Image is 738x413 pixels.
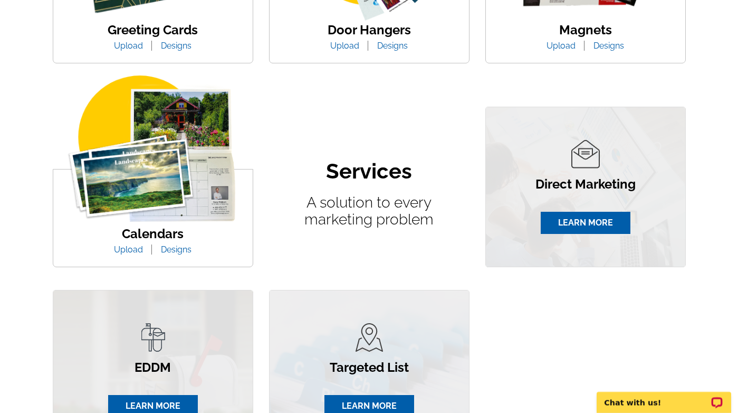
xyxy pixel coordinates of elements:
[153,245,199,255] a: Designs
[356,323,383,352] img: target-list-icon.png
[106,245,151,255] a: Upload
[122,226,184,241] a: Calendars
[322,41,367,51] a: Upload
[590,380,738,413] iframe: LiveChat chat widget
[324,361,414,374] p: Targeted List
[541,212,630,234] a: LEARN MORE
[586,41,632,51] a: Designs
[539,41,583,51] a: Upload
[153,41,199,51] a: Designs
[571,140,600,168] img: direct-marketing-icon.png
[139,323,167,352] img: eddm-icon.png
[559,22,612,37] a: Magnets
[108,22,198,37] a: Greeting Cards
[326,158,412,184] h2: Services
[106,41,151,51] a: Upload
[108,361,198,374] p: EDDM
[328,22,411,37] a: Door Hangers
[535,178,636,191] p: Direct Marketing
[369,41,416,51] a: Designs
[58,76,248,222] img: calander.png
[274,194,464,228] p: A solution to every marketing problem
